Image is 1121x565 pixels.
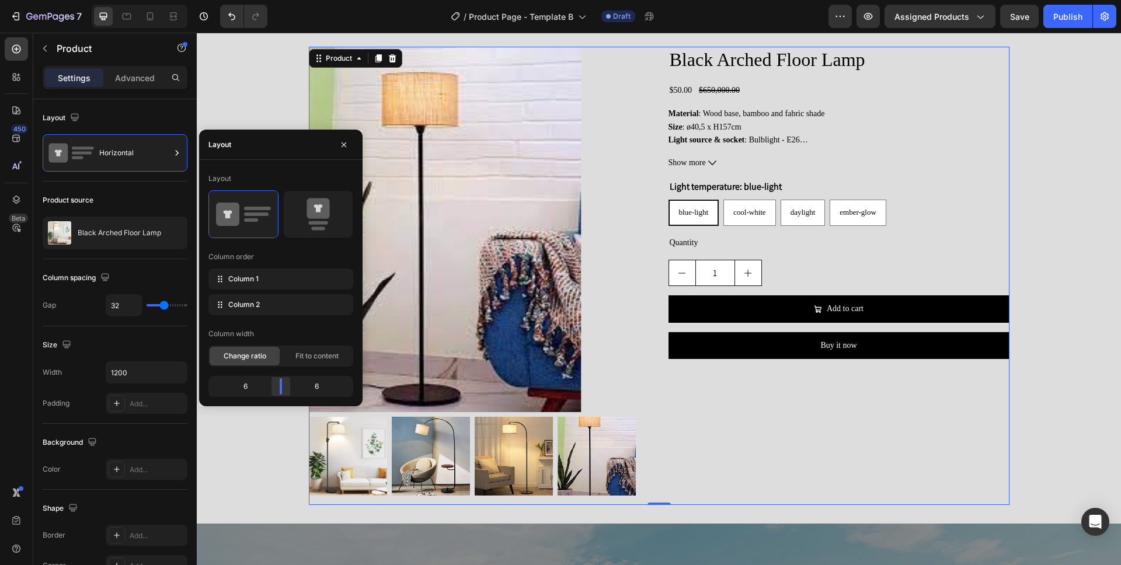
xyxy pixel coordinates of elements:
div: Column spacing [43,270,112,286]
div: Layout [208,173,231,184]
div: 6 [211,378,270,395]
div: Undo/Redo [220,5,267,28]
legend: Light temperature: blue-light [472,146,586,162]
div: Publish [1053,11,1082,23]
p: Black Arched Floor Lamp [78,229,161,237]
span: Product Page - Template B [469,11,573,23]
div: Add... [130,465,184,475]
div: Color [43,464,61,475]
div: Quantity [472,203,813,218]
div: Column order [208,252,254,262]
button: Buy it now [472,299,813,326]
div: 450 [11,124,28,134]
div: Beta [9,214,28,223]
div: Padding [43,398,69,409]
div: $50.00 [472,50,497,65]
div: Width [43,367,62,378]
div: Horizontal [99,139,170,166]
button: Add to cart [472,263,813,290]
span: cool-white [537,175,569,184]
strong: Material [472,76,502,85]
button: Show more [472,124,813,137]
button: Publish [1043,5,1092,28]
img: product feature img [48,221,71,245]
span: ember-glow [643,175,680,184]
input: Auto [106,295,141,316]
p: 7 [76,9,82,23]
button: Save [1000,5,1039,28]
div: Background [43,435,99,451]
button: 7 [5,5,87,28]
strong: Size [472,90,486,99]
p: Product [57,41,156,55]
p: : Wood base, bamboo and fabric shade [472,76,628,85]
div: Size [43,337,74,353]
span: Fit to content [295,351,339,361]
div: Add... [130,399,184,409]
div: Shape [43,501,80,517]
strong: Light source & socket [472,103,548,111]
div: Border [43,530,65,540]
button: increment [538,228,565,253]
input: quantity [499,228,538,253]
span: Assigned Products [894,11,969,23]
span: Change ratio [224,351,266,361]
div: Layout [208,139,231,150]
p: : Bulblight - E26 [472,103,603,111]
span: Show more [472,124,509,137]
span: Draft [613,11,631,22]
div: Column width [208,329,254,339]
div: Add to cart [630,270,667,282]
span: Column 2 [228,299,260,310]
span: blue-light [482,175,512,184]
p: : ø40,5 x H157cm [472,90,545,99]
span: daylight [594,175,619,184]
div: Add... [130,531,184,541]
div: $650,000.00 [501,50,544,65]
div: Product source [43,195,93,205]
div: Layout [43,110,82,126]
div: Gap [43,300,56,311]
button: Assigned Products [885,5,995,28]
span: / [464,11,466,23]
p: Settings [58,72,90,84]
input: Auto [106,362,187,383]
div: 6 [291,378,351,395]
div: Product [127,20,158,31]
div: Open Intercom Messenger [1081,508,1109,536]
iframe: To enrich screen reader interactions, please activate Accessibility in Grammarly extension settings [197,33,1121,565]
span: Save [1010,12,1029,22]
button: decrement [472,228,499,253]
p: Advanced [115,72,155,84]
div: Buy it now [624,306,660,319]
span: Column 1 [228,274,259,284]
